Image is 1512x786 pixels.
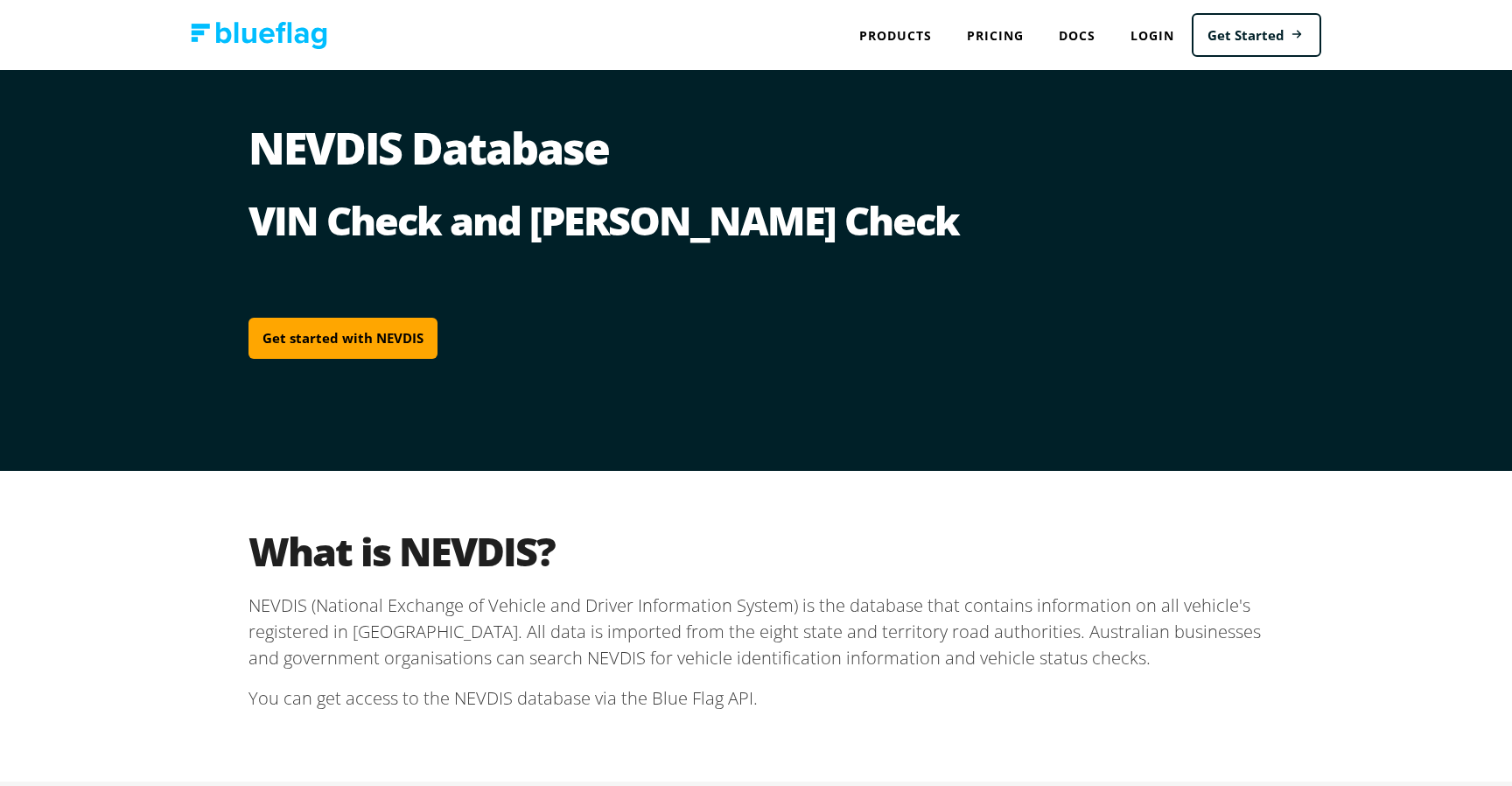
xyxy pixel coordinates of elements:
p: You can get access to the NEVDIS database via the Blue Flag API. [248,671,1263,726]
a: Get started with NEVDIS [248,318,437,359]
a: Pricing [949,18,1041,53]
h1: NEVDIS Database [248,126,1263,196]
a: Get Started [1192,13,1321,58]
div: Products [842,18,949,53]
h2: What is NEVDIS? [248,527,1263,575]
a: Docs [1041,18,1113,53]
h2: VIN Check and [PERSON_NAME] Check [248,196,1263,244]
img: Blue Flag logo [191,22,327,49]
p: NEVDIS (National Exchange of Vehicle and Driver Information System) is the database that contains... [248,593,1263,671]
a: Login to Blue Flag application [1113,18,1192,53]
